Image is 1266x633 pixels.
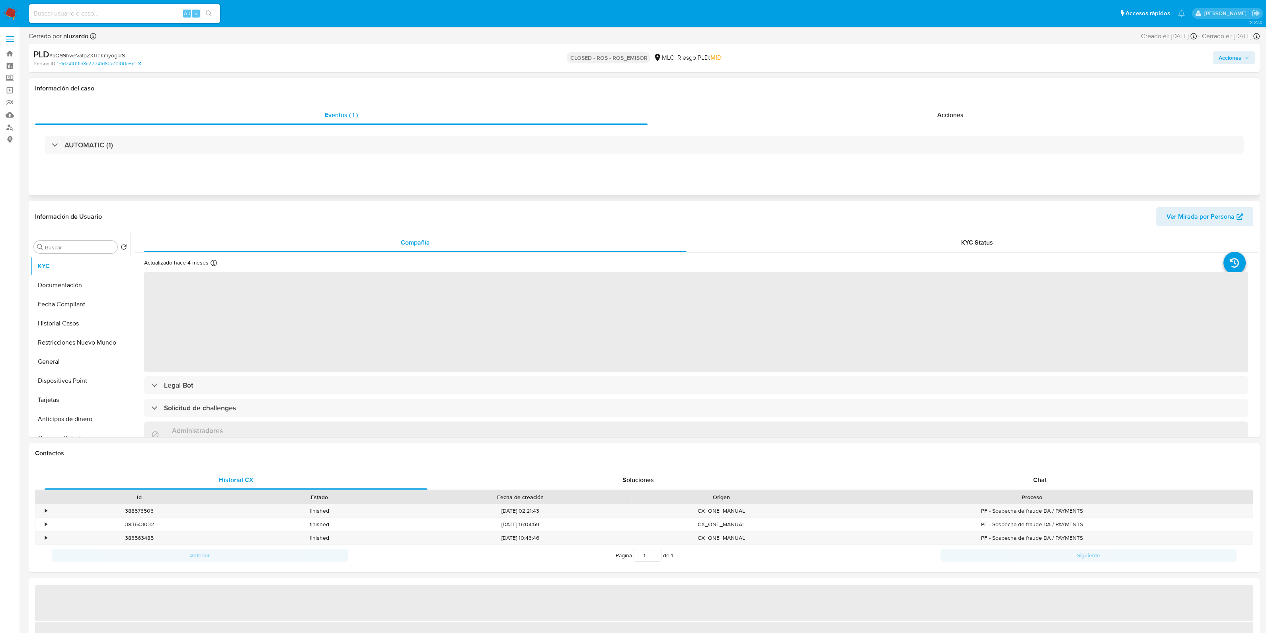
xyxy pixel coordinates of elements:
button: Acciones [1213,51,1255,64]
div: • [45,521,47,528]
span: Historial CX [219,475,254,484]
b: PLD [33,48,49,61]
b: Person ID [33,60,55,67]
span: Alt [184,10,190,17]
div: CX_ONE_MANUAL [631,518,811,531]
button: General [31,352,130,371]
div: [DATE] 16:04:59 [409,518,631,531]
div: finished [229,518,409,531]
span: Ver Mirada por Persona [1167,207,1235,226]
span: Página de [616,549,673,562]
div: Creado el: [DATE] [1141,32,1197,41]
button: Dispositivos Point [31,371,130,390]
div: 383563485 [49,531,229,545]
div: Fecha de creación [415,493,626,501]
span: Compañía [401,238,430,247]
div: 388573503 [49,504,229,517]
h1: Información de Usuario [35,213,102,221]
button: Anterior [52,549,348,562]
div: CX_ONE_MANUAL [631,531,811,545]
h3: Solicitud de challenges [164,404,236,412]
span: Cerrado por [29,32,88,41]
div: [DATE] 02:21:43 [409,504,631,517]
button: Restricciones Nuevo Mundo [31,333,130,352]
button: Siguiente [940,549,1237,562]
button: Buscar [37,244,43,250]
h3: Legal Bot [164,381,193,390]
span: MID [710,53,721,62]
p: camilafernanda.paredessaldano@mercadolibre.cl [1204,10,1249,17]
h1: Información del caso [35,84,1253,92]
b: nluzardo [62,31,88,41]
div: PF - Sospecha de fraude DA / PAYMENTS [811,504,1253,517]
span: Accesos rápidos [1126,9,1170,18]
div: Origen [637,493,806,501]
span: ‌ [144,272,1248,372]
button: Cruces y Relaciones [31,429,130,448]
button: Anticipos de dinero [31,410,130,429]
input: Buscar usuario o caso... [29,8,220,19]
a: Notificaciones [1178,10,1185,17]
div: Cerrado el: [DATE] [1202,32,1260,41]
span: KYC Status [961,238,993,247]
h3: Administradores [172,426,223,435]
button: Tarjetas [31,390,130,410]
span: 1 [671,551,673,559]
div: Id [55,493,224,501]
span: s [195,10,197,17]
span: - [1198,32,1200,41]
div: 383643032 [49,518,229,531]
a: 1e1d741011fd8c22741d62a10f00c5c1 [57,60,141,67]
button: Historial Casos [31,314,130,333]
p: Actualizado hace 4 meses [144,259,209,267]
span: Eventos ( 1 ) [325,110,358,120]
div: finished [229,504,409,517]
button: Volver al orden por defecto [121,244,127,253]
div: • [45,507,47,515]
span: Chat [1033,475,1047,484]
span: Acciones [1219,51,1241,64]
div: AUTOMATIC (1) [45,136,1244,154]
span: Acciones [937,110,964,120]
h1: Contactos [35,449,1253,457]
div: MLC [653,53,674,62]
div: • [45,534,47,542]
div: Solicitud de challenges [144,399,1248,417]
div: PF - Sospecha de fraude DA / PAYMENTS [811,518,1253,531]
button: Documentación [31,276,130,295]
span: Riesgo PLD: [677,53,721,62]
button: search-icon [201,8,217,19]
input: Buscar [45,244,114,251]
div: Legal Bot [144,376,1248,394]
div: PF - Sospecha de fraude DA / PAYMENTS [811,531,1253,545]
div: [DATE] 10:43:46 [409,531,631,545]
p: Sin datos [172,435,223,443]
span: # aQ99hweVafpZX1TqKmyogkrS [49,51,125,59]
div: finished [229,531,409,545]
div: AdministradoresSin datos [144,421,1248,447]
a: Salir [1252,9,1260,18]
div: Estado [235,493,404,501]
button: Ver Mirada por Persona [1156,207,1253,226]
div: Proceso [817,493,1247,501]
div: CX_ONE_MANUAL [631,504,811,517]
button: KYC [31,257,130,276]
h3: AUTOMATIC (1) [64,141,113,149]
span: ‌ [35,585,1253,621]
p: CLOSED - ROS - ROS_EMISOR [567,52,650,63]
button: Fecha Compliant [31,295,130,314]
span: Soluciones [622,475,654,484]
